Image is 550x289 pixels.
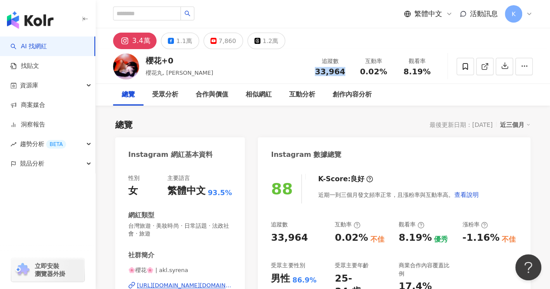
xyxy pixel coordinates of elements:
iframe: Help Scout Beacon - Open [515,254,541,280]
div: 近三個月 [500,119,530,130]
span: 🌸櫻花🌸 | akl.syrena [128,266,232,274]
div: 7,860 [219,35,236,47]
span: 競品分析 [20,154,44,173]
div: 總覽 [122,90,135,100]
span: 櫻花丸, [PERSON_NAME] [146,70,213,76]
span: 立即安裝 瀏覽器外掛 [35,262,65,278]
div: 觀看率 [400,57,433,66]
div: 觀看率 [399,221,424,229]
div: Instagram 數據總覽 [271,150,341,159]
div: 繁體中文 [167,184,206,198]
div: 櫻花+0 [146,55,213,66]
span: 8.19% [403,67,430,76]
a: 找貼文 [10,62,39,70]
div: 性別 [128,174,140,182]
div: 近期一到三個月發文頻率正常，且漲粉率與互動率高。 [318,186,479,203]
div: 女 [128,184,138,198]
div: 最後更新日期：[DATE] [430,121,493,128]
div: 網紅類型 [128,211,154,220]
div: 受眾主要年齡 [335,262,369,269]
div: 主要語言 [167,174,190,182]
span: 台灣旅遊 · 美妝時尚 · 日常話題 · 法政社會 · 旅遊 [128,222,232,238]
div: 受眾主要性別 [271,262,305,269]
div: 受眾分析 [152,90,178,100]
span: 0.02% [360,67,387,76]
a: chrome extension立即安裝 瀏覽器外掛 [11,258,84,282]
span: search [184,10,190,17]
a: searchAI 找網紅 [10,42,47,51]
div: 88 [271,180,293,198]
a: 洞察報告 [10,120,45,129]
span: K [511,9,515,19]
span: 活動訊息 [470,10,498,18]
span: 繁體中文 [414,9,442,19]
div: 0.02% [335,231,368,245]
img: logo [7,11,53,29]
div: 社群簡介 [128,251,154,260]
button: 查看說明 [453,186,479,203]
span: 查看說明 [454,191,478,198]
div: 相似網紅 [246,90,272,100]
div: 追蹤數 [271,221,288,229]
div: BETA [46,140,66,149]
button: 3.4萬 [113,33,157,49]
div: Instagram 網紅基本資料 [128,150,213,159]
span: 資源庫 [20,76,38,95]
div: 86.9% [292,276,317,285]
span: 93.5% [208,188,232,198]
div: 1.1萬 [176,35,192,47]
span: 趨勢分析 [20,134,66,154]
div: 創作內容分析 [333,90,372,100]
div: 不佳 [502,235,516,244]
div: 33,964 [271,231,308,245]
div: K-Score : [318,174,373,184]
div: 追蹤數 [313,57,347,66]
div: 1.2萬 [263,35,278,47]
div: 優秀 [434,235,448,244]
div: 總覽 [115,119,133,131]
div: 互動率 [335,221,360,229]
img: chrome extension [14,263,31,277]
div: 漲粉率 [462,221,488,229]
div: 良好 [350,174,364,184]
div: 3.4萬 [132,35,150,47]
div: -1.16% [462,231,499,245]
div: 互動分析 [289,90,315,100]
div: 互動率 [357,57,390,66]
button: 1.1萬 [161,33,199,49]
img: KOL Avatar [113,53,139,80]
a: 商案媒合 [10,101,45,110]
div: 商業合作內容覆蓋比例 [399,262,454,277]
div: 男性 [271,272,290,286]
span: 33,964 [315,67,345,76]
button: 1.2萬 [247,33,285,49]
div: 合作與價值 [196,90,228,100]
div: 8.19% [399,231,432,245]
span: rise [10,141,17,147]
div: 不佳 [370,235,384,244]
button: 7,860 [203,33,243,49]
